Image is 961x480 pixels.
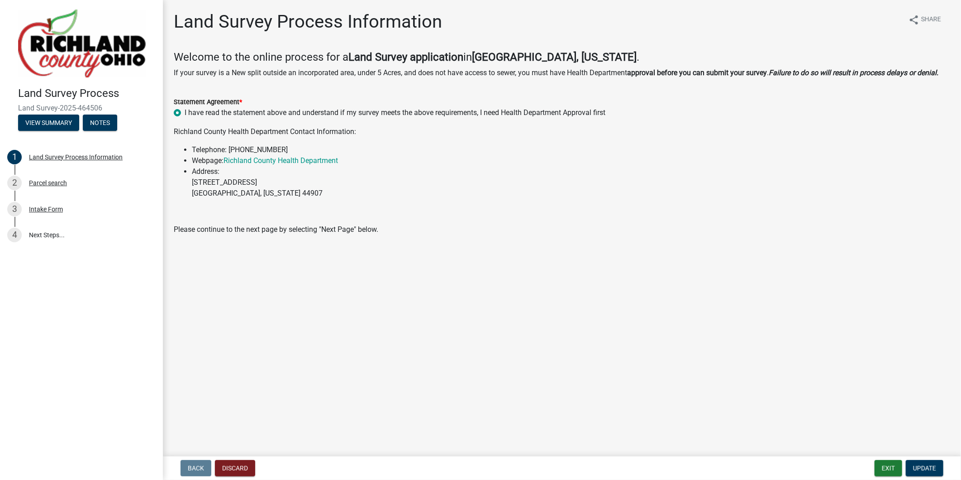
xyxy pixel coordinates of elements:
button: Notes [83,115,117,131]
h4: Land Survey Process [18,87,156,100]
div: 4 [7,228,22,242]
p: Please continue to the next page by selecting "Next Page" below. [174,224,950,235]
strong: approval before you can submit your survey [627,68,767,77]
button: Discard [215,460,255,476]
div: Parcel search [29,180,67,186]
label: I have read the statement above and understand if my survey meets the above requirements, I need ... [185,107,605,118]
li: Webpage: [192,155,950,166]
div: 2 [7,176,22,190]
a: Richland County Health Department [224,156,338,165]
strong: [GEOGRAPHIC_DATA], [US_STATE] [472,51,637,63]
li: Telephone: [PHONE_NUMBER] [192,144,950,155]
li: Address: [STREET_ADDRESS] [GEOGRAPHIC_DATA], [US_STATE] 44907 [192,166,950,199]
strong: Land Survey application [348,51,463,63]
div: 3 [7,202,22,216]
span: Back [188,465,204,472]
div: 1 [7,150,22,164]
p: If your survey is a New split outside an incorporated area, under 5 Acres, and does not have acce... [174,67,950,78]
wm-modal-confirm: Notes [83,120,117,127]
button: Exit [875,460,902,476]
button: View Summary [18,115,79,131]
p: Richland County Health Department Contact Information: [174,126,950,137]
span: Update [913,465,936,472]
label: Statement Agreement [174,99,242,106]
div: Land Survey Process Information [29,154,123,160]
button: Update [906,460,943,476]
h1: Land Survey Process Information [174,11,442,33]
span: Land Survey-2025-464506 [18,104,145,112]
span: Share [921,14,941,25]
div: Intake Form [29,206,63,212]
h4: Welcome to the online process for a in . [174,51,950,64]
wm-modal-confirm: Summary [18,120,79,127]
img: Richland County, Ohio [18,10,146,77]
i: share [909,14,919,25]
strong: Failure to do so will result in process delays or denial. [769,68,938,77]
button: shareShare [901,11,948,29]
button: Back [181,460,211,476]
